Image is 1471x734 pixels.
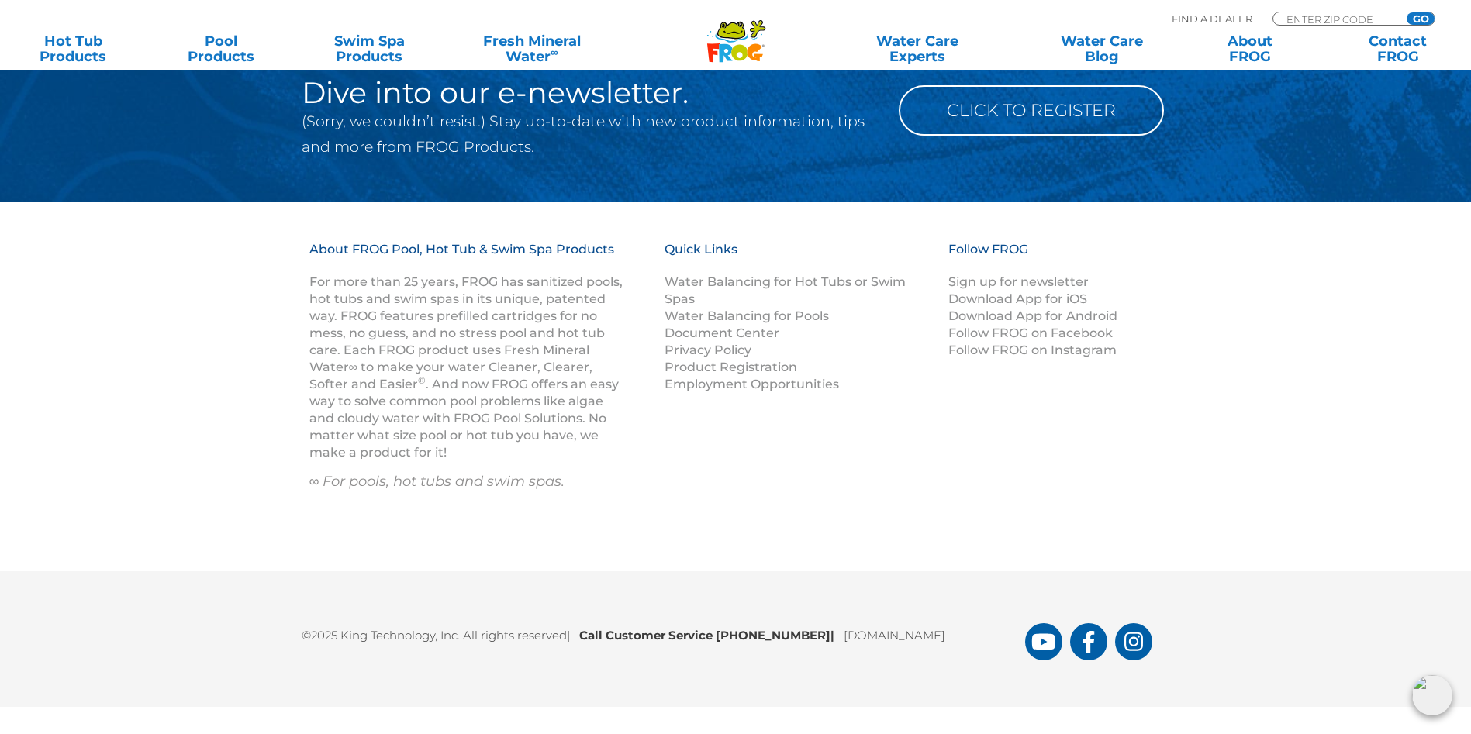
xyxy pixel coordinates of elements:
[1115,623,1152,660] a: FROG Products Instagram Page
[302,109,875,160] p: (Sorry, we couldn’t resist.) Stay up-to-date with new product information, tips and more from FRO...
[948,308,1117,323] a: Download App for Android
[665,326,779,340] a: Document Center
[418,374,426,386] sup: ®
[899,85,1164,136] a: Click to Register
[665,241,930,274] h3: Quick Links
[1407,12,1435,25] input: GO
[665,377,839,391] a: Employment Opportunities
[309,274,626,461] p: For more than 25 years, FROG has sanitized pools, hot tubs and swim spas in its unique, patented ...
[665,274,906,306] a: Water Balancing for Hot Tubs or Swim Spas
[948,241,1142,274] h3: Follow FROG
[567,628,570,643] span: |
[460,33,604,64] a: Fresh MineralWater∞
[312,33,427,64] a: Swim SpaProducts
[824,33,1011,64] a: Water CareExperts
[665,343,751,357] a: Privacy Policy
[164,33,279,64] a: PoolProducts
[948,274,1089,289] a: Sign up for newsletter
[309,241,626,274] h3: About FROG Pool, Hot Tub & Swim Spa Products
[551,46,558,58] sup: ∞
[1340,33,1455,64] a: ContactFROG
[830,628,834,643] span: |
[309,473,565,490] em: ∞ For pools, hot tubs and swim spas.
[1044,33,1159,64] a: Water CareBlog
[1025,623,1062,660] a: FROG Products You Tube Page
[16,33,131,64] a: Hot TubProducts
[302,618,1025,645] p: ©2025 King Technology, Inc. All rights reserved
[1192,33,1307,64] a: AboutFROG
[665,308,829,323] a: Water Balancing for Pools
[1412,675,1452,715] img: openIcon
[948,343,1117,357] a: Follow FROG on Instagram
[1285,12,1390,26] input: Zip Code Form
[948,326,1113,340] a: Follow FROG on Facebook
[302,78,875,109] h2: Dive into our e-newsletter.
[1070,623,1107,660] a: FROG Products Facebook Page
[579,628,844,643] b: Call Customer Service [PHONE_NUMBER]
[948,291,1087,306] a: Download App for iOS
[844,628,945,643] a: [DOMAIN_NAME]
[665,360,797,374] a: Product Registration
[1172,12,1252,26] p: Find A Dealer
